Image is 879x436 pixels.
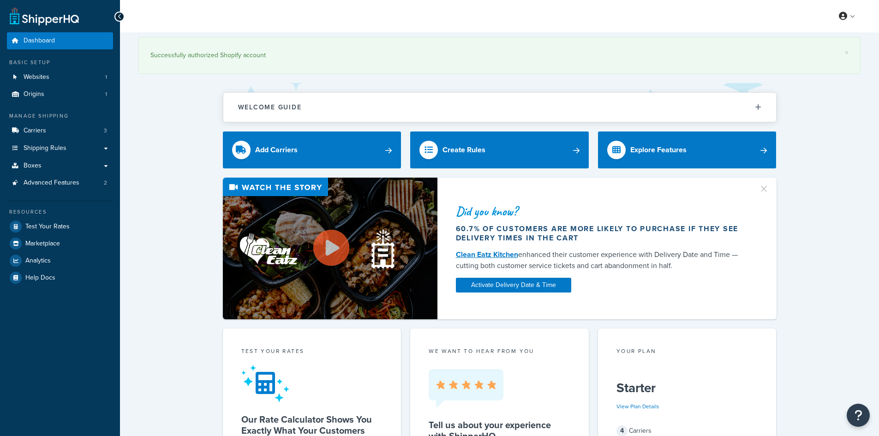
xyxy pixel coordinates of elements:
a: Add Carriers [223,131,401,168]
a: Explore Features [598,131,777,168]
span: Test Your Rates [25,223,70,231]
p: we want to hear from you [429,347,570,355]
div: Resources [7,208,113,216]
a: Boxes [7,157,113,174]
button: Welcome Guide [223,93,776,122]
a: Create Rules [410,131,589,168]
h2: Welcome Guide [238,104,302,111]
span: 3 [104,127,107,135]
div: Basic Setup [7,59,113,66]
li: Websites [7,69,113,86]
a: Clean Eatz Kitchen [456,249,518,260]
span: Help Docs [25,274,55,282]
li: Origins [7,86,113,103]
span: Websites [24,73,49,81]
span: 1 [105,73,107,81]
span: Carriers [24,127,46,135]
span: Advanced Features [24,179,79,187]
div: 60.7% of customers are more likely to purchase if they see delivery times in the cart [456,224,747,243]
div: Did you know? [456,205,747,218]
a: Test Your Rates [7,218,113,235]
div: Your Plan [616,347,758,358]
a: Shipping Rules [7,140,113,157]
h5: Starter [616,381,758,395]
span: 1 [105,90,107,98]
span: Shipping Rules [24,144,66,152]
div: Create Rules [442,143,485,156]
span: 2 [104,179,107,187]
a: Marketplace [7,235,113,252]
div: Successfully authorized Shopify account [150,49,849,62]
img: Video thumbnail [223,178,437,319]
span: Boxes [24,162,42,170]
a: Websites1 [7,69,113,86]
div: Explore Features [630,143,687,156]
a: × [845,49,849,56]
div: Add Carriers [255,143,298,156]
a: View Plan Details [616,402,659,411]
span: Analytics [25,257,51,265]
div: Test your rates [241,347,383,358]
button: Open Resource Center [847,404,870,427]
li: Advanced Features [7,174,113,191]
a: Carriers3 [7,122,113,139]
a: Analytics [7,252,113,269]
div: Manage Shipping [7,112,113,120]
a: Advanced Features2 [7,174,113,191]
a: Help Docs [7,269,113,286]
span: Origins [24,90,44,98]
a: Activate Delivery Date & Time [456,278,571,293]
div: enhanced their customer experience with Delivery Date and Time — cutting both customer service ti... [456,249,747,271]
a: Dashboard [7,32,113,49]
span: Dashboard [24,37,55,45]
li: Carriers [7,122,113,139]
span: Marketplace [25,240,60,248]
a: Origins1 [7,86,113,103]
